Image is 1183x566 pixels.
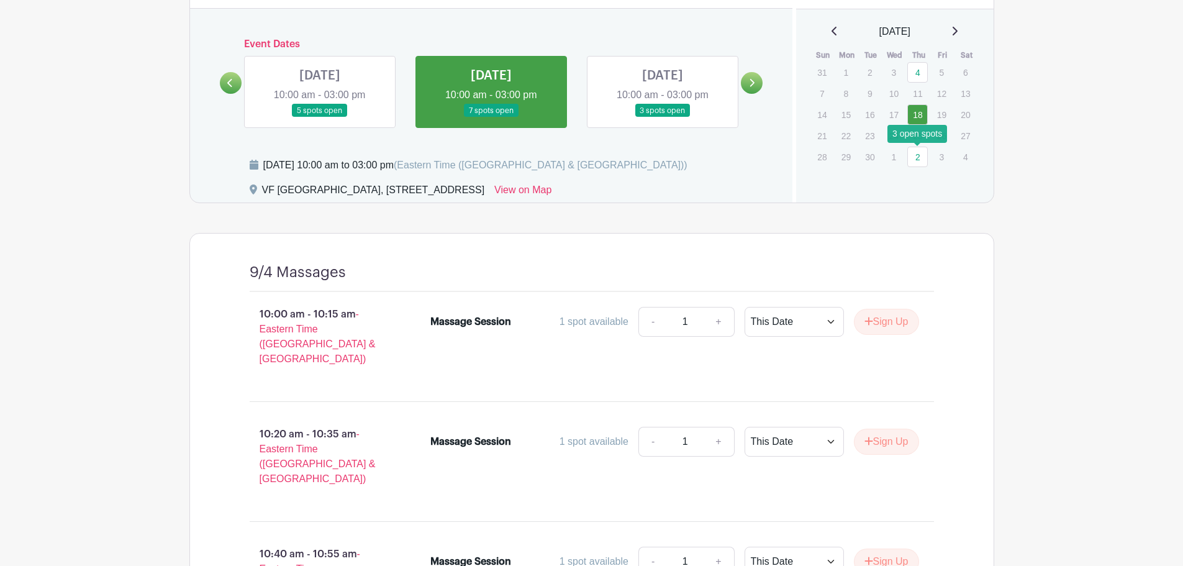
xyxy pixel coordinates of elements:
[811,49,835,62] th: Sun
[954,49,979,62] th: Sat
[836,126,856,145] p: 22
[955,63,976,82] p: 6
[859,49,883,62] th: Tue
[887,125,947,143] div: 3 open spots
[931,147,952,167] p: 3
[812,84,832,103] p: 7
[703,307,734,337] a: +
[394,160,687,170] span: (Eastern Time ([GEOGRAPHIC_DATA] & [GEOGRAPHIC_DATA]))
[883,49,907,62] th: Wed
[879,24,910,39] span: [DATE]
[703,427,734,457] a: +
[854,309,919,335] button: Sign Up
[931,105,952,124] p: 19
[242,39,741,50] h6: Event Dates
[859,84,880,103] p: 9
[812,63,832,82] p: 31
[884,147,904,167] p: 1
[859,147,880,167] p: 30
[836,147,856,167] p: 29
[430,314,511,329] div: Massage Session
[638,427,667,457] a: -
[560,434,628,449] div: 1 spot available
[250,263,346,281] h4: 9/4 Massages
[638,307,667,337] a: -
[907,147,928,167] a: 2
[859,126,880,145] p: 23
[854,429,919,455] button: Sign Up
[884,84,904,103] p: 10
[931,84,952,103] p: 12
[931,49,955,62] th: Fri
[884,63,904,82] p: 3
[836,63,856,82] p: 1
[955,147,976,167] p: 4
[262,183,485,203] div: VF [GEOGRAPHIC_DATA], [STREET_ADDRESS]
[835,49,859,62] th: Mon
[931,63,952,82] p: 5
[955,84,976,103] p: 13
[836,84,856,103] p: 8
[230,422,411,491] p: 10:20 am - 10:35 am
[859,63,880,82] p: 2
[955,105,976,124] p: 20
[884,105,904,124] p: 17
[560,314,628,329] div: 1 spot available
[812,147,832,167] p: 28
[907,104,928,125] a: 18
[884,126,904,145] p: 24
[836,105,856,124] p: 15
[907,84,928,103] p: 11
[230,302,411,372] p: 10:00 am - 10:15 am
[430,434,511,449] div: Massage Session
[907,62,928,83] a: 4
[907,49,931,62] th: Thu
[859,105,880,124] p: 16
[955,126,976,145] p: 27
[263,158,687,173] div: [DATE] 10:00 am to 03:00 pm
[812,105,832,124] p: 14
[494,183,551,203] a: View on Map
[812,126,832,145] p: 21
